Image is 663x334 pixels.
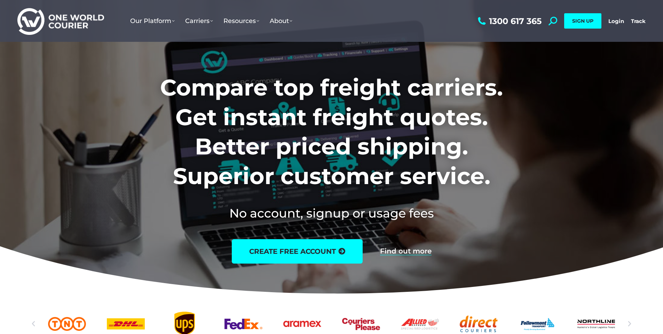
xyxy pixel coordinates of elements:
a: About [265,10,298,32]
h1: Compare top freight carriers. Get instant freight quotes. Better priced shipping. Superior custom... [114,73,549,191]
span: Our Platform [130,17,175,25]
a: create free account [232,239,363,264]
a: SIGN UP [564,13,601,29]
h2: No account, signup or usage fees [114,205,549,222]
a: Resources [218,10,265,32]
a: Login [608,18,624,24]
span: SIGN UP [572,18,593,24]
span: Carriers [185,17,213,25]
a: Find out more [380,248,432,255]
span: Resources [223,17,259,25]
a: Carriers [180,10,218,32]
a: Our Platform [125,10,180,32]
img: One World Courier [17,7,104,35]
a: Track [631,18,646,24]
span: About [270,17,292,25]
a: 1300 617 365 [476,17,542,25]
